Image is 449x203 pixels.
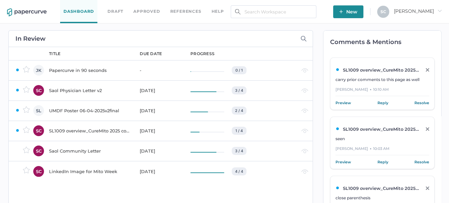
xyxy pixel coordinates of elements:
div: 0 / 1 [232,66,246,74]
div: Saol Community Letter [49,147,132,155]
div: ● [370,86,371,92]
img: ZaPP2z7XVwAAAABJRU5ErkJggg== [15,68,19,72]
div: [DATE] [140,86,182,94]
div: SL1009 overview_CureMito 2025 congress_for PRC [335,126,420,132]
div: SL1009 overview_CureMito 2025 congress_for PRC [49,127,132,135]
div: SC [33,166,44,177]
div: Saol Physician Letter v2 [49,86,132,94]
img: star-inactive.70f2008a.svg [23,106,30,113]
a: Reply [377,99,388,106]
div: 1 / 4 [232,127,246,135]
span: carry prior comments to this page as well [335,77,419,82]
img: close-grey.86d01b58.svg [426,127,429,131]
img: eye-light-gray.b6d092a5.svg [301,109,308,113]
a: Resolve [414,99,429,106]
div: progress [190,51,215,57]
img: papercurve-logo-colour.7244d18c.svg [7,8,47,16]
div: ● [370,146,371,152]
input: Search Workspace [231,5,316,18]
img: star-inactive.70f2008a.svg [23,86,30,93]
span: New [339,5,357,18]
img: ZaPP2z7XVwAAAABJRU5ErkJggg== [15,88,19,92]
a: Reply [377,159,388,165]
div: SL1009 overview_CureMito 2025 congress_for PRC [335,186,420,191]
img: star-inactive.70f2008a.svg [23,126,30,133]
a: Resolve [414,159,429,165]
div: SL1009 overview_CureMito 2025 congress_for PRC [335,67,420,73]
div: [PERSON_NAME] 10:10 AM [335,86,429,96]
a: Preview [335,99,351,106]
div: SC [33,85,44,96]
div: 3 / 4 [232,147,246,155]
div: SC [33,125,44,136]
div: help [212,8,224,15]
img: eye-light-gray.b6d092a5.svg [301,68,308,73]
span: S C [380,9,386,14]
div: title [49,51,61,57]
div: UMDF Poster 06-04-2025v2final [49,107,132,115]
img: search.bf03fe8b.svg [235,9,240,14]
img: search-icon-expand.c6106642.svg [301,36,307,42]
span: close parenthesis [335,195,370,200]
img: close-grey.86d01b58.svg [426,187,429,190]
div: [PERSON_NAME] 10:03 AM [335,146,429,155]
img: ZaPP2z7XVwAAAABJRU5ErkJggg== [335,186,340,190]
div: 2 / 4 [232,107,246,115]
div: [DATE] [140,127,182,135]
img: eye-light-gray.b6d092a5.svg [301,129,308,133]
div: SC [33,146,44,156]
img: eye-light-gray.b6d092a5.svg [301,169,308,174]
div: [DATE] [140,147,182,155]
img: plus-white.e19ec114.svg [339,10,343,13]
a: References [170,8,201,15]
img: ZaPP2z7XVwAAAABJRU5ErkJggg== [335,68,340,72]
img: ZaPP2z7XVwAAAABJRU5ErkJggg== [335,127,340,131]
div: SL [33,105,44,116]
img: close-grey.86d01b58.svg [426,68,429,72]
img: star-inactive.70f2008a.svg [23,167,30,173]
img: ZaPP2z7XVwAAAABJRU5ErkJggg== [15,128,19,132]
div: due date [140,51,162,57]
h2: Comments & Mentions [330,39,441,45]
div: [DATE] [140,107,182,115]
div: 4 / 4 [232,167,246,175]
a: Draft [107,8,123,15]
span: [PERSON_NAME] [394,8,442,14]
a: Preview [335,159,351,165]
i: arrow_right [437,8,442,13]
h2: In Review [15,36,46,42]
div: [DATE] [140,167,182,175]
img: ZaPP2z7XVwAAAABJRU5ErkJggg== [15,108,19,112]
span: seen [335,136,345,141]
a: Approved [133,8,160,15]
div: 3 / 4 [232,86,246,94]
img: star-inactive.70f2008a.svg [23,66,30,73]
div: JK [33,65,44,76]
div: LinkedIn Image for Mito Week [49,167,132,175]
button: New [333,5,363,18]
div: Papercurve in 90 seconds [49,66,132,74]
td: - [133,60,184,80]
img: eye-light-gray.b6d092a5.svg [301,88,308,93]
img: eye-light-gray.b6d092a5.svg [301,149,308,153]
img: star-inactive.70f2008a.svg [23,147,30,153]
